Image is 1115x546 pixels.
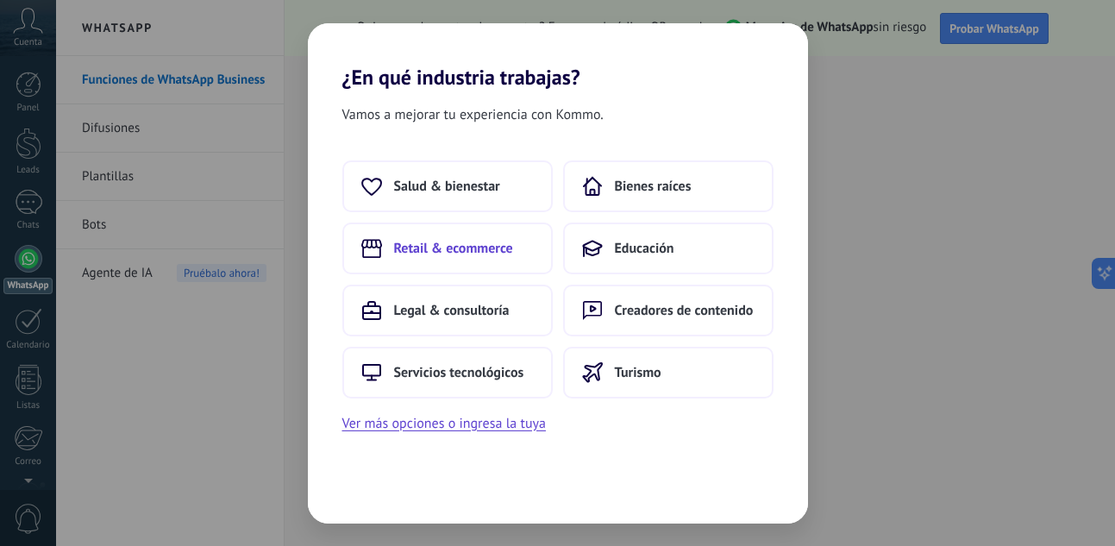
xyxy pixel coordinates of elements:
button: Turismo [563,347,774,399]
button: Salud & bienestar [342,160,553,212]
span: Creadores de contenido [615,302,754,319]
h2: ¿En qué industria trabajas? [308,23,808,90]
span: Bienes raíces [615,178,692,195]
button: Retail & ecommerce [342,223,553,274]
button: Creadores de contenido [563,285,774,336]
span: Servicios tecnológicos [394,364,524,381]
button: Ver más opciones o ingresa la tuya [342,412,546,435]
span: Legal & consultoría [394,302,510,319]
span: Educación [615,240,674,257]
span: Turismo [615,364,661,381]
span: Retail & ecommerce [394,240,513,257]
button: Educación [563,223,774,274]
span: Salud & bienestar [394,178,500,195]
span: Vamos a mejorar tu experiencia con Kommo. [342,104,604,126]
button: Bienes raíces [563,160,774,212]
button: Servicios tecnológicos [342,347,553,399]
button: Legal & consultoría [342,285,553,336]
